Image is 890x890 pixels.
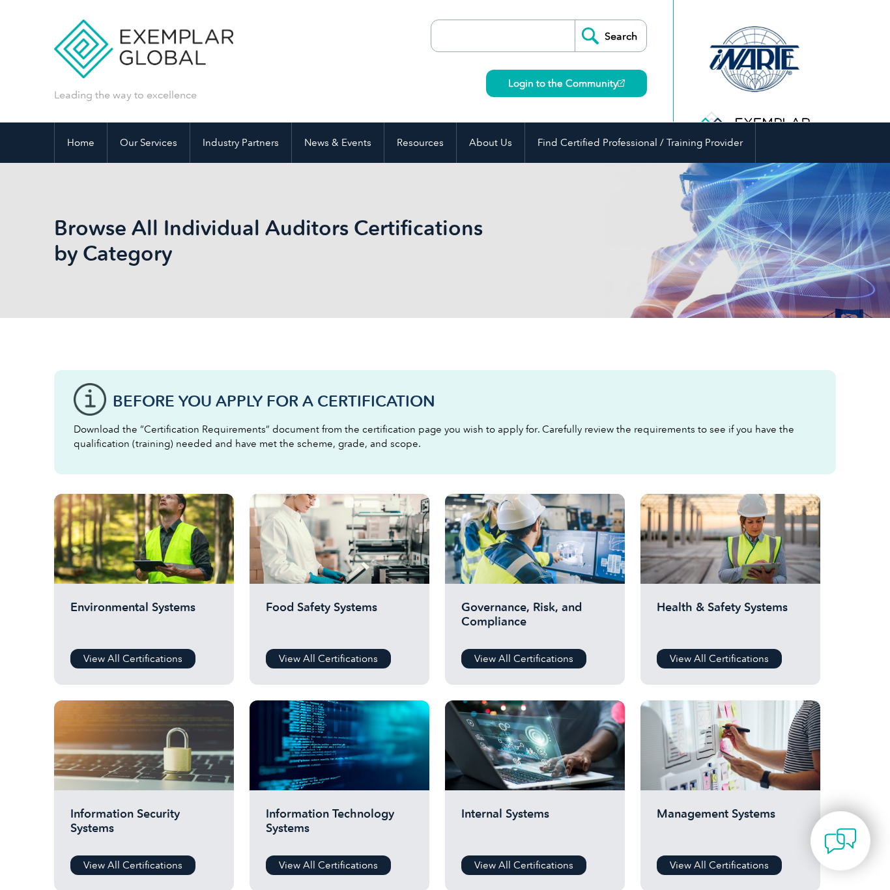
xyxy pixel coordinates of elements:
[657,600,804,639] h2: Health & Safety Systems
[824,825,857,857] img: contact-chat.png
[461,855,586,875] a: View All Certifications
[461,600,609,639] h2: Governance, Risk, and Compliance
[525,122,755,163] a: Find Certified Professional / Training Provider
[108,122,190,163] a: Our Services
[266,855,391,875] a: View All Certifications
[55,122,107,163] a: Home
[292,122,384,163] a: News & Events
[618,79,625,87] img: open_square.png
[54,88,197,102] p: Leading the way to excellence
[70,855,195,875] a: View All Certifications
[113,393,816,409] h3: Before You Apply For a Certification
[486,70,647,97] a: Login to the Community
[266,600,413,639] h2: Food Safety Systems
[70,807,218,846] h2: Information Security Systems
[461,649,586,668] a: View All Certifications
[70,649,195,668] a: View All Certifications
[461,807,609,846] h2: Internal Systems
[657,807,804,846] h2: Management Systems
[74,422,816,451] p: Download the “Certification Requirements” document from the certification page you wish to apply ...
[575,20,646,51] input: Search
[266,807,413,846] h2: Information Technology Systems
[54,215,554,266] h1: Browse All Individual Auditors Certifications by Category
[266,649,391,668] a: View All Certifications
[190,122,291,163] a: Industry Partners
[657,855,782,875] a: View All Certifications
[657,649,782,668] a: View All Certifications
[70,600,218,639] h2: Environmental Systems
[384,122,456,163] a: Resources
[457,122,524,163] a: About Us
